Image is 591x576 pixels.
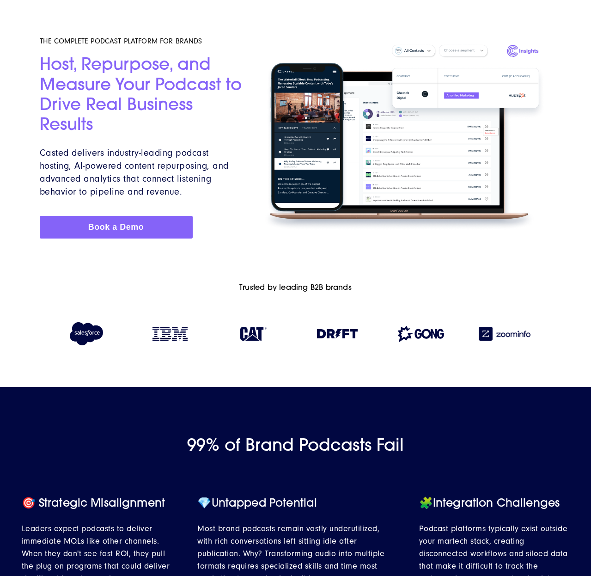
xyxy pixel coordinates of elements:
[419,498,433,509] span: 🧩
[40,56,247,136] h2: Host, Repurpose, and Measure Your Podcast to Drive Real Business Results
[398,326,444,342] img: Gong logo
[40,37,247,46] h5: THE COMPLETE PODCAST PLATFORM FOR BRANDS
[40,147,229,197] span: Casted delivers industry-leading podcast hosting, AI-powered content repurposing, and advanced an...
[66,322,107,345] img: Salesforce logo
[240,327,267,341] img: Caterpillar logo
[419,498,560,509] span: Integration Challenges
[88,222,144,232] span: Book a Demo
[197,498,211,509] span: 💎
[257,40,551,235] img: Homepage Hero
[22,498,165,509] span: 🎯 Strategic Misalignment
[197,498,317,509] span: Untapped Potential
[40,284,552,293] h6: Trusted by leading B2B brands
[479,327,530,341] img: Zoominfo logo
[40,216,193,239] a: Book a Demo
[317,329,358,338] img: Drift logo
[152,327,188,341] img: IBM logo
